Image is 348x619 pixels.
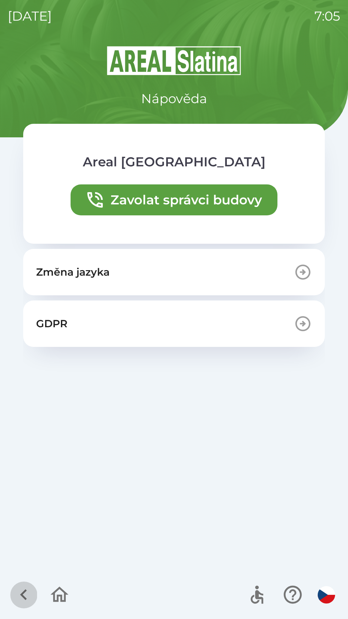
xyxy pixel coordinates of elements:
p: GDPR [36,316,67,331]
img: cs flag [318,586,335,604]
img: Logo [23,45,325,76]
p: Nápověda [141,89,207,108]
p: [DATE] [8,6,52,26]
button: Zavolat správci budovy [71,184,277,215]
button: Změna jazyka [23,249,325,295]
p: Areal [GEOGRAPHIC_DATA] [83,152,266,172]
button: GDPR [23,300,325,347]
p: 7:05 [314,6,340,26]
p: Změna jazyka [36,264,110,280]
